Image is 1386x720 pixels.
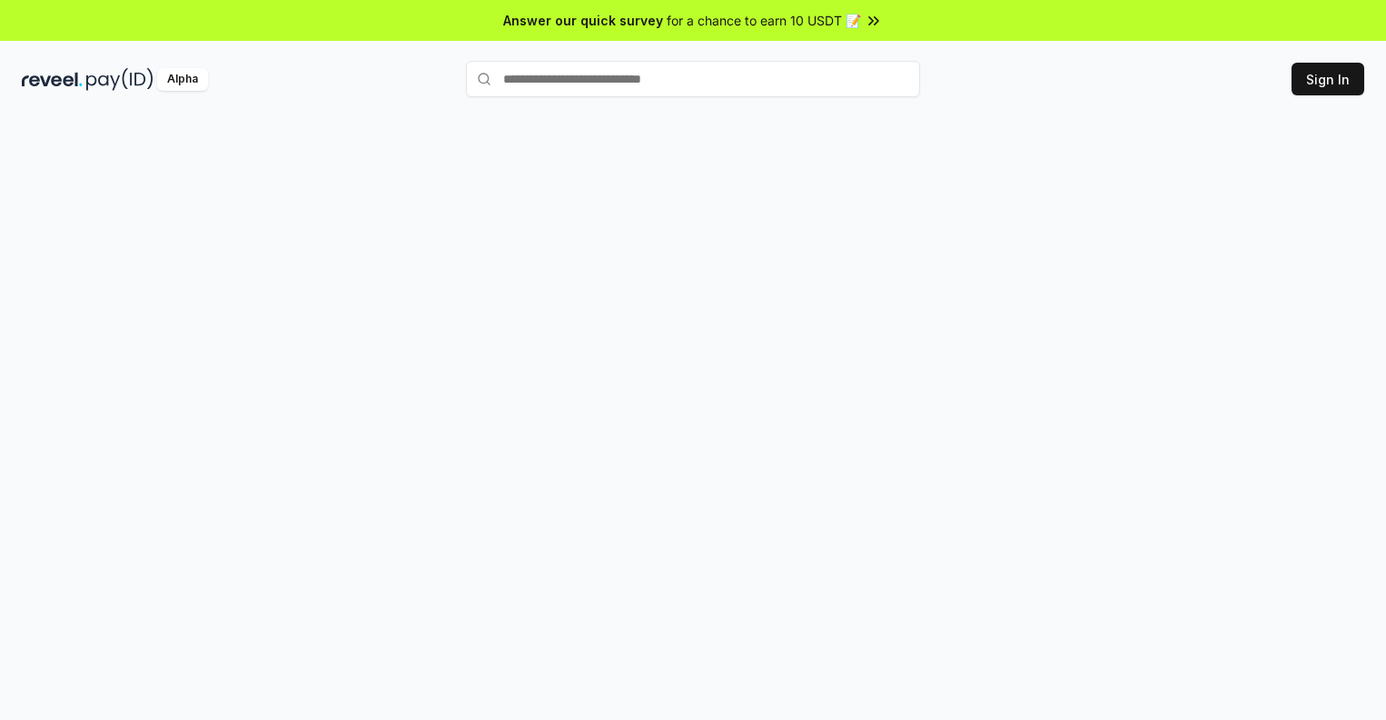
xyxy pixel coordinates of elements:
[157,68,208,91] div: Alpha
[86,68,153,91] img: pay_id
[503,11,663,30] span: Answer our quick survey
[22,68,83,91] img: reveel_dark
[667,11,861,30] span: for a chance to earn 10 USDT 📝
[1292,63,1364,95] button: Sign In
